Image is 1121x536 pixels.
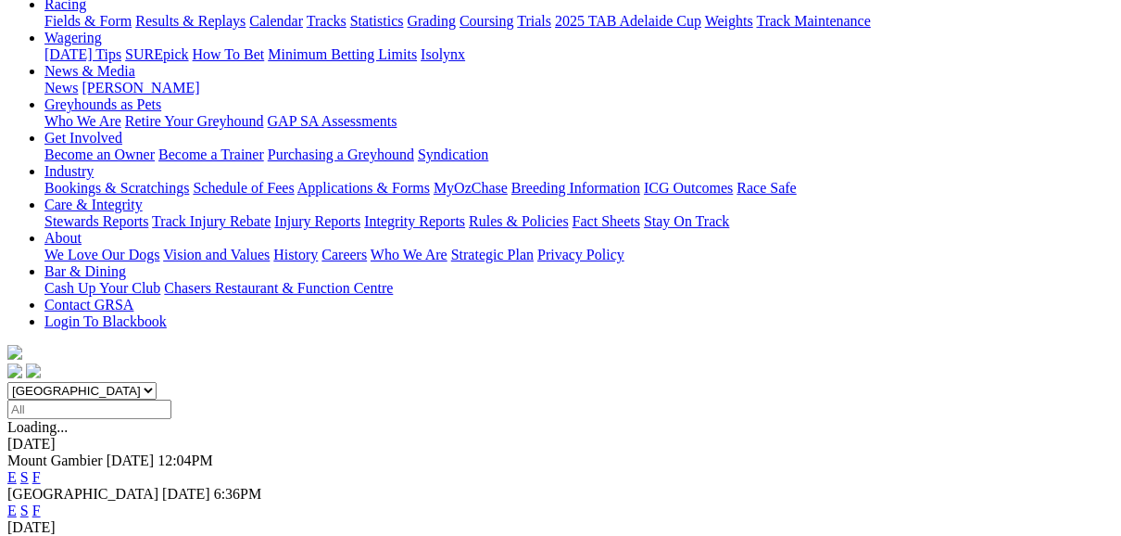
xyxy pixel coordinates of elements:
[44,13,132,29] a: Fields & Form
[44,113,121,129] a: Who We Are
[517,13,551,29] a: Trials
[214,486,262,502] span: 6:36PM
[7,364,22,378] img: facebook.svg
[44,80,1114,96] div: News & Media
[44,280,1114,297] div: Bar & Dining
[737,180,796,196] a: Race Safe
[44,313,167,329] a: Login To Blackbook
[274,213,360,229] a: Injury Reports
[44,263,126,279] a: Bar & Dining
[152,213,271,229] a: Track Injury Rebate
[44,297,133,313] a: Contact GRSA
[268,46,417,62] a: Minimum Betting Limits
[451,247,534,262] a: Strategic Plan
[20,469,29,485] a: S
[82,80,199,96] a: [PERSON_NAME]
[249,13,303,29] a: Calendar
[44,80,78,96] a: News
[537,247,624,262] a: Privacy Policy
[44,96,161,112] a: Greyhounds as Pets
[757,13,871,29] a: Track Maintenance
[44,46,1114,63] div: Wagering
[469,213,569,229] a: Rules & Policies
[7,453,103,468] span: Mount Gambier
[44,130,122,146] a: Get Involved
[364,213,465,229] a: Integrity Reports
[26,364,41,378] img: twitter.svg
[555,13,701,29] a: 2025 TAB Adelaide Cup
[44,213,1114,230] div: Care & Integrity
[511,180,640,196] a: Breeding Information
[434,180,508,196] a: MyOzChase
[163,247,270,262] a: Vision and Values
[44,63,135,79] a: News & Media
[162,486,210,502] span: [DATE]
[644,213,729,229] a: Stay On Track
[7,503,17,518] a: E
[273,247,318,262] a: History
[125,113,264,129] a: Retire Your Greyhound
[44,230,82,246] a: About
[158,147,264,162] a: Become a Trainer
[193,180,294,196] a: Schedule of Fees
[644,180,733,196] a: ICG Outcomes
[7,436,1114,453] div: [DATE]
[44,180,1114,197] div: Industry
[107,453,155,468] span: [DATE]
[7,345,22,360] img: logo-grsa-white.png
[268,147,414,162] a: Purchasing a Greyhound
[125,46,188,62] a: SUREpick
[418,147,488,162] a: Syndication
[7,519,1114,536] div: [DATE]
[44,147,1114,163] div: Get Involved
[44,46,121,62] a: [DATE] Tips
[20,503,29,518] a: S
[32,503,41,518] a: F
[44,30,102,45] a: Wagering
[44,113,1114,130] div: Greyhounds as Pets
[44,197,143,212] a: Care & Integrity
[157,453,213,468] span: 12:04PM
[573,213,640,229] a: Fact Sheets
[268,113,397,129] a: GAP SA Assessments
[421,46,465,62] a: Isolynx
[44,13,1114,30] div: Racing
[193,46,265,62] a: How To Bet
[408,13,456,29] a: Grading
[32,469,41,485] a: F
[297,180,430,196] a: Applications & Forms
[44,147,155,162] a: Become an Owner
[164,280,393,296] a: Chasers Restaurant & Function Centre
[135,13,246,29] a: Results & Replays
[44,280,160,296] a: Cash Up Your Club
[7,469,17,485] a: E
[44,213,148,229] a: Stewards Reports
[7,400,171,419] input: Select date
[7,419,68,435] span: Loading...
[7,486,158,502] span: [GEOGRAPHIC_DATA]
[705,13,753,29] a: Weights
[44,247,159,262] a: We Love Our Dogs
[460,13,514,29] a: Coursing
[44,247,1114,263] div: About
[44,163,94,179] a: Industry
[350,13,404,29] a: Statistics
[321,247,367,262] a: Careers
[44,180,189,196] a: Bookings & Scratchings
[307,13,346,29] a: Tracks
[371,247,447,262] a: Who We Are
